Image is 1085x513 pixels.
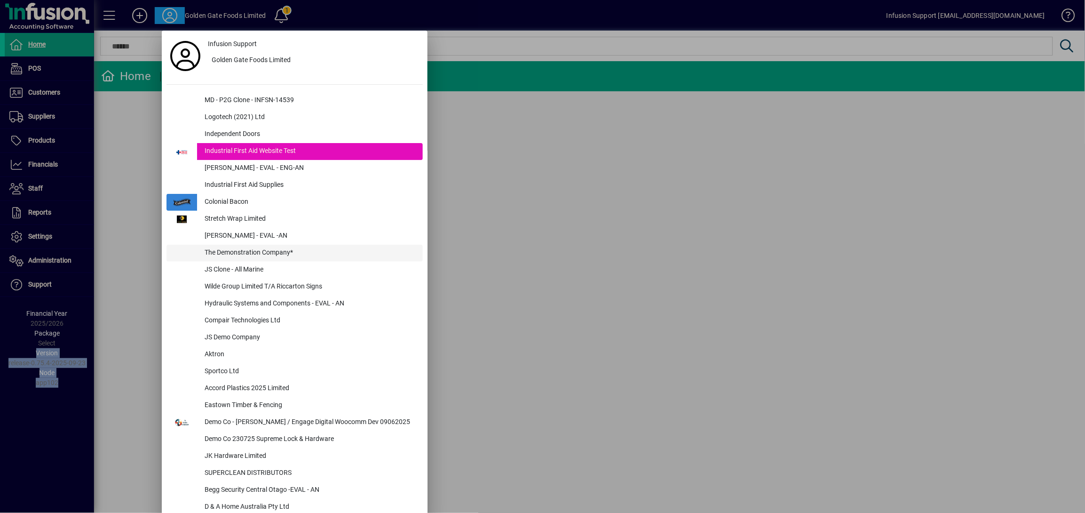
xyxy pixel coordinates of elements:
[166,363,423,380] button: Sportco Ltd
[204,35,423,52] a: Infusion Support
[197,194,423,211] div: Colonial Bacon
[197,482,423,499] div: Begg Security Central Otago -EVAL - AN
[197,109,423,126] div: Logotech (2021) Ltd
[166,313,423,329] button: Compair Technologies Ltd
[197,245,423,262] div: The Demonstration Company*
[208,39,257,49] span: Infusion Support
[166,431,423,448] button: Demo Co 230725 Supreme Lock & Hardware
[197,465,423,482] div: SUPERCLEAN DISTRIBUTORS
[166,482,423,499] button: Begg Security Central Otago -EVAL - AN
[166,126,423,143] button: Independent Doors
[197,329,423,346] div: JS Demo Company
[166,194,423,211] button: Colonial Bacon
[197,414,423,431] div: Demo Co - [PERSON_NAME] / Engage Digital Woocomm Dev 09062025
[197,262,423,279] div: JS Clone - All Marine
[166,211,423,228] button: Stretch Wrap Limited
[166,279,423,296] button: Wilde Group Limited T/A Riccarton Signs
[166,143,423,160] button: Industrial First Aid Website Test
[166,414,423,431] button: Demo Co - [PERSON_NAME] / Engage Digital Woocomm Dev 09062025
[166,346,423,363] button: Aktron
[197,228,423,245] div: [PERSON_NAME] - EVAL -AN
[197,346,423,363] div: Aktron
[166,262,423,279] button: JS Clone - All Marine
[197,397,423,414] div: Eastown Timber & Fencing
[166,380,423,397] button: Accord Plastics 2025 Limited
[166,228,423,245] button: [PERSON_NAME] - EVAL -AN
[166,48,204,64] a: Profile
[166,448,423,465] button: JK Hardware Limited
[166,109,423,126] button: Logotech (2021) Ltd
[197,92,423,109] div: MD - P2G Clone - INFSN-14539
[197,177,423,194] div: Industrial First Aid Supplies
[197,160,423,177] div: [PERSON_NAME] - EVAL - ENG-AN
[166,329,423,346] button: JS Demo Company
[197,363,423,380] div: Sportco Ltd
[166,397,423,414] button: Eastown Timber & Fencing
[166,92,423,109] button: MD - P2G Clone - INFSN-14539
[166,296,423,313] button: Hydraulic Systems and Components - EVAL - AN
[166,160,423,177] button: [PERSON_NAME] - EVAL - ENG-AN
[197,143,423,160] div: Industrial First Aid Website Test
[166,245,423,262] button: The Demonstration Company*
[197,211,423,228] div: Stretch Wrap Limited
[166,465,423,482] button: SUPERCLEAN DISTRIBUTORS
[197,126,423,143] div: Independent Doors
[197,279,423,296] div: Wilde Group Limited T/A Riccarton Signs
[197,431,423,448] div: Demo Co 230725 Supreme Lock & Hardware
[197,313,423,329] div: Compair Technologies Ltd
[197,380,423,397] div: Accord Plastics 2025 Limited
[166,177,423,194] button: Industrial First Aid Supplies
[204,52,423,69] button: Golden Gate Foods Limited
[197,296,423,313] div: Hydraulic Systems and Components - EVAL - AN
[197,448,423,465] div: JK Hardware Limited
